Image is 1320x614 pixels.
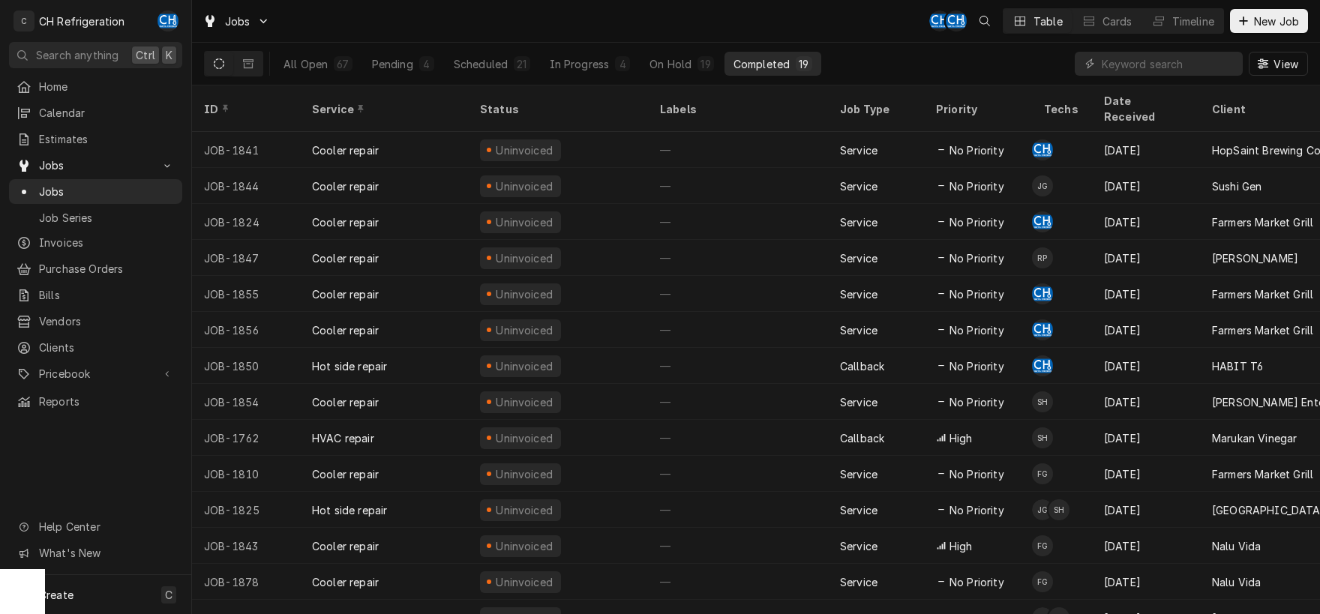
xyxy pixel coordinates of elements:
[312,394,379,410] div: Cooler repair
[9,153,182,178] a: Go to Jobs
[312,538,379,554] div: Cooler repair
[39,261,175,277] span: Purchase Orders
[39,157,152,173] span: Jobs
[840,101,912,117] div: Job Type
[1092,168,1200,204] div: [DATE]
[840,502,877,518] div: Service
[9,179,182,204] a: Jobs
[949,574,1004,590] span: No Priority
[1032,283,1053,304] div: Chris Hiraga's Avatar
[1032,247,1053,268] div: RP
[192,456,300,492] div: JOB-1810
[1032,391,1053,412] div: Steven Hiraga's Avatar
[1032,463,1053,484] div: Fred Gonzalez's Avatar
[9,74,182,99] a: Home
[973,9,997,33] button: Open search
[192,168,300,204] div: JOB-1844
[1032,211,1053,232] div: Chris Hiraga's Avatar
[312,322,379,338] div: Cooler repair
[1032,139,1053,160] div: Chris Hiraga's Avatar
[648,312,828,348] div: —
[1092,456,1200,492] div: [DATE]
[192,492,300,528] div: JOB-1825
[840,214,877,230] div: Service
[840,322,877,338] div: Service
[949,358,1004,374] span: No Priority
[1032,535,1053,556] div: FG
[196,9,276,34] a: Go to Jobs
[9,42,182,68] button: Search anythingCtrlK
[949,538,973,554] span: High
[337,56,349,72] div: 67
[39,340,175,355] span: Clients
[648,564,828,600] div: —
[192,276,300,312] div: JOB-1855
[1251,13,1302,29] span: New Job
[192,204,300,240] div: JOB-1824
[660,101,816,117] div: Labels
[192,240,300,276] div: JOB-1847
[312,178,379,194] div: Cooler repair
[1230,9,1308,33] button: New Job
[949,502,1004,518] span: No Priority
[733,56,790,72] div: Completed
[1092,312,1200,348] div: [DATE]
[192,312,300,348] div: JOB-1856
[1102,13,1132,29] div: Cards
[1032,571,1053,592] div: Fred Gonzalez's Avatar
[649,56,691,72] div: On Hold
[1104,93,1185,124] div: Date Received
[1102,52,1235,76] input: Keyword search
[648,528,828,564] div: —
[39,366,152,382] span: Pricebook
[166,47,172,63] span: K
[494,142,555,158] div: Uninvoiced
[1032,175,1053,196] div: JG
[494,430,555,446] div: Uninvoiced
[648,168,828,204] div: —
[39,287,175,303] span: Bills
[136,47,155,63] span: Ctrl
[648,240,828,276] div: —
[454,56,508,72] div: Scheduled
[39,589,73,601] span: Create
[1212,250,1298,266] div: [PERSON_NAME]
[312,250,379,266] div: Cooler repair
[1212,214,1313,230] div: Farmers Market Grill
[39,545,173,561] span: What's New
[1032,319,1053,340] div: Chris Hiraga's Avatar
[312,502,387,518] div: Hot side repair
[9,256,182,281] a: Purchase Orders
[1092,492,1200,528] div: [DATE]
[929,10,950,31] div: CH
[1212,178,1261,194] div: Sushi Gen
[494,466,555,482] div: Uninvoiced
[799,56,808,72] div: 19
[9,335,182,360] a: Clients
[949,250,1004,266] span: No Priority
[949,322,1004,338] span: No Priority
[1032,319,1053,340] div: CH
[949,142,1004,158] span: No Priority
[1092,528,1200,564] div: [DATE]
[480,101,633,117] div: Status
[1044,101,1080,117] div: Techs
[9,230,182,255] a: Invoices
[840,250,877,266] div: Service
[1212,574,1261,590] div: Nalu Vida
[312,358,387,374] div: Hot side repair
[39,131,175,147] span: Estimates
[192,528,300,564] div: JOB-1843
[1032,571,1053,592] div: FG
[700,56,710,72] div: 19
[9,514,182,539] a: Go to Help Center
[39,394,175,409] span: Reports
[312,574,379,590] div: Cooler repair
[494,250,555,266] div: Uninvoiced
[39,13,125,29] div: CH Refrigeration
[9,389,182,414] a: Reports
[494,286,555,302] div: Uninvoiced
[494,178,555,194] div: Uninvoiced
[840,538,877,554] div: Service
[1033,13,1063,29] div: Table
